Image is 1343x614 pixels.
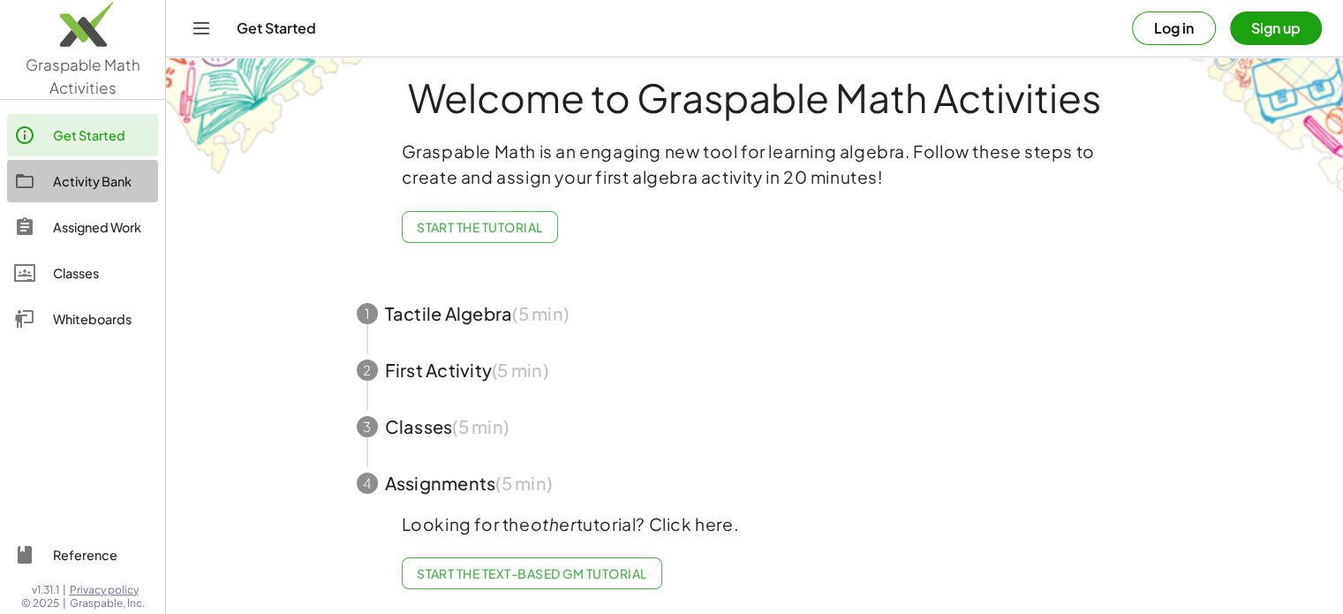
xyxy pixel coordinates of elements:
[7,534,158,576] a: Reference
[1132,11,1216,45] button: Log in
[1230,11,1322,45] button: Sign up
[7,298,158,340] a: Whiteboards
[402,211,558,243] button: Start the Tutorial
[166,36,387,177] img: get-started-bg-ul-Ceg4j33I.png
[402,512,1108,537] p: Looking for the tutorial? Click here.
[402,557,662,589] a: Start the Text-based GM Tutorial
[63,596,66,610] span: |
[336,285,1174,342] button: 1Tactile Algebra(5 min)
[336,342,1174,398] button: 2First Activity(5 min)
[531,513,577,534] em: other
[187,14,215,42] button: Toggle navigation
[26,55,140,97] span: Graspable Math Activities
[357,416,378,437] div: 3
[7,114,158,156] a: Get Started
[417,219,543,235] span: Start the Tutorial
[53,544,151,565] div: Reference
[53,125,151,146] div: Get Started
[7,206,158,248] a: Assigned Work
[357,473,378,494] div: 4
[53,262,151,284] div: Classes
[32,583,59,597] span: v1.31.1
[357,360,378,381] div: 2
[53,171,151,192] div: Activity Bank
[336,398,1174,455] button: 3Classes(5 min)
[53,308,151,330] div: Whiteboards
[7,252,158,294] a: Classes
[7,160,158,202] a: Activity Bank
[53,216,151,238] div: Assigned Work
[324,77,1186,117] h1: Welcome to Graspable Math Activities
[70,583,145,597] a: Privacy policy
[402,139,1108,190] p: Graspable Math is an engaging new tool for learning algebra. Follow these steps to create and ass...
[63,583,66,597] span: |
[417,565,647,581] span: Start the Text-based GM Tutorial
[21,596,59,610] span: © 2025
[336,455,1174,512] button: 4Assignments(5 min)
[70,596,145,610] span: Graspable, Inc.
[357,303,378,324] div: 1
